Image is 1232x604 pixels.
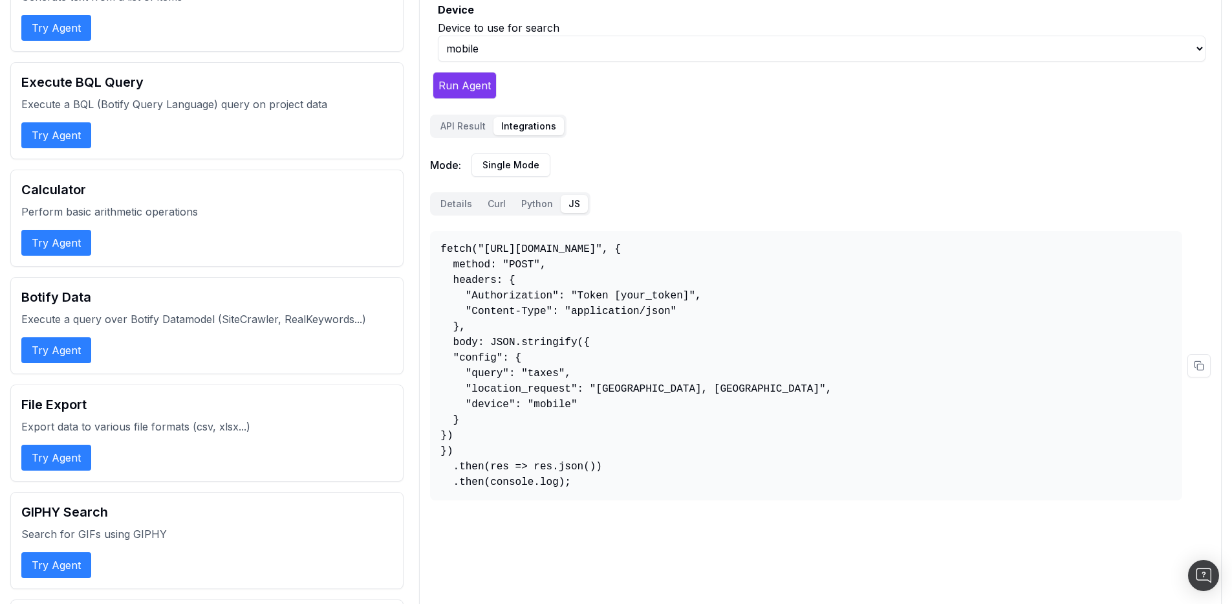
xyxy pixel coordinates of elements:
button: Run Agent [433,72,497,99]
button: Try Agent [21,337,91,363]
button: API Result [433,117,493,135]
p: Execute a BQL (Botify Query Language) query on project data [21,96,393,112]
h2: Botify Data [21,288,393,306]
button: Try Agent [21,552,91,578]
button: Details [433,195,480,213]
button: JS [561,195,588,213]
button: Try Agent [21,230,91,256]
button: Python [513,195,561,213]
button: Curl [480,195,513,213]
h2: Calculator [21,181,393,199]
p: Export data to various file formats (csv, xlsx...) [21,419,393,434]
button: Try Agent [21,122,91,148]
span: Mode: [430,157,461,173]
pre: fetch("[URL][DOMAIN_NAME]", { method: "POST", headers: { "Authorization": "Token [your_token]", "... [430,231,1182,500]
p: Execute a query over Botify Datamodel (SiteCrawler, RealKeywords...) [21,311,393,327]
p: Perform basic arithmetic operations [21,204,393,219]
h2: File Export [21,396,393,414]
button: Try Agent [21,15,91,41]
h2: Execute BQL Query [21,73,393,91]
h2: GIPHY Search [21,503,393,521]
div: Device to use for search [438,20,1205,36]
p: Search for GIFs using GIPHY [21,526,393,542]
button: Try Agent [21,445,91,471]
button: Single Mode [471,153,550,177]
button: Integrations [493,117,564,135]
div: Open Intercom Messenger [1188,560,1219,591]
label: Device [438,2,1205,17]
